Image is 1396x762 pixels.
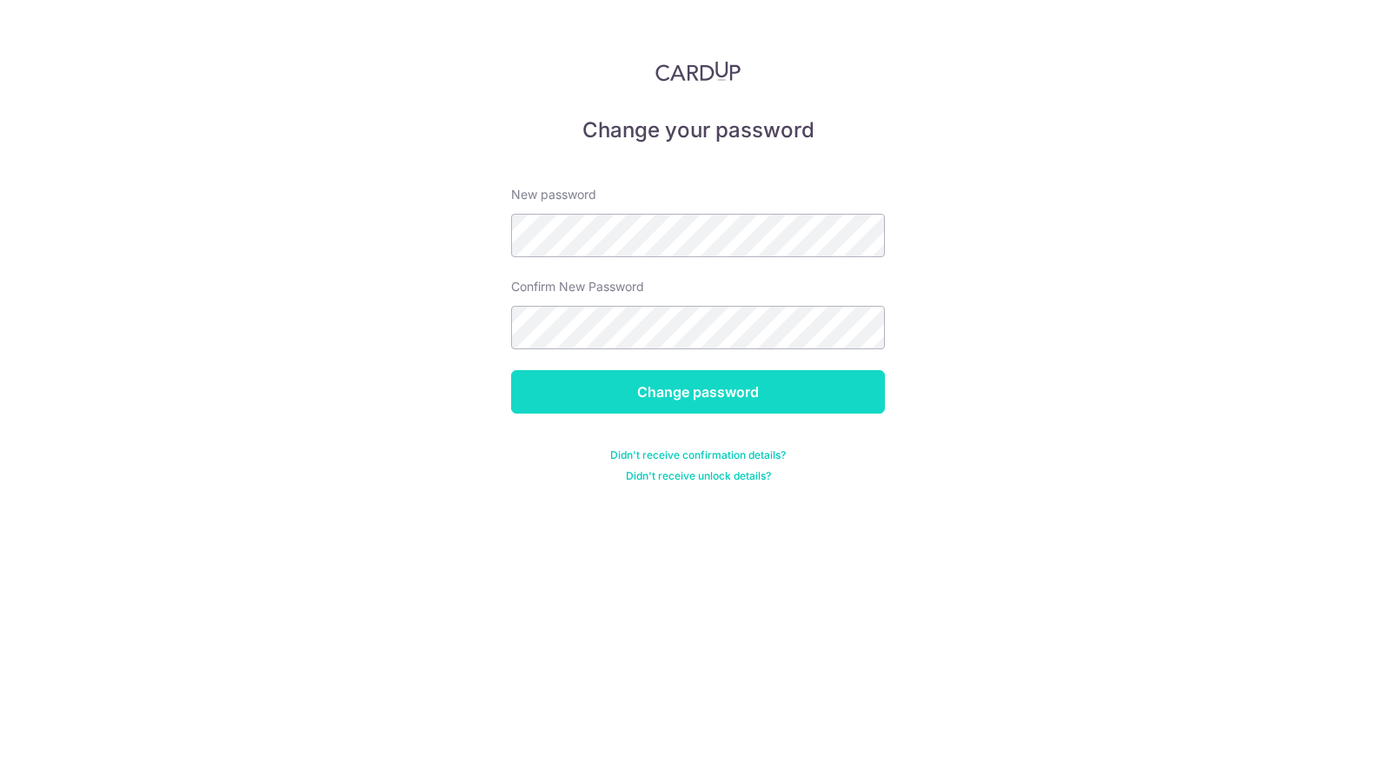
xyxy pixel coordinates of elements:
[511,186,596,203] label: New password
[655,61,741,82] img: CardUp Logo
[610,448,786,462] a: Didn't receive confirmation details?
[511,278,644,295] label: Confirm New Password
[626,469,771,483] a: Didn't receive unlock details?
[511,370,885,414] input: Change password
[511,116,885,144] h5: Change your password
